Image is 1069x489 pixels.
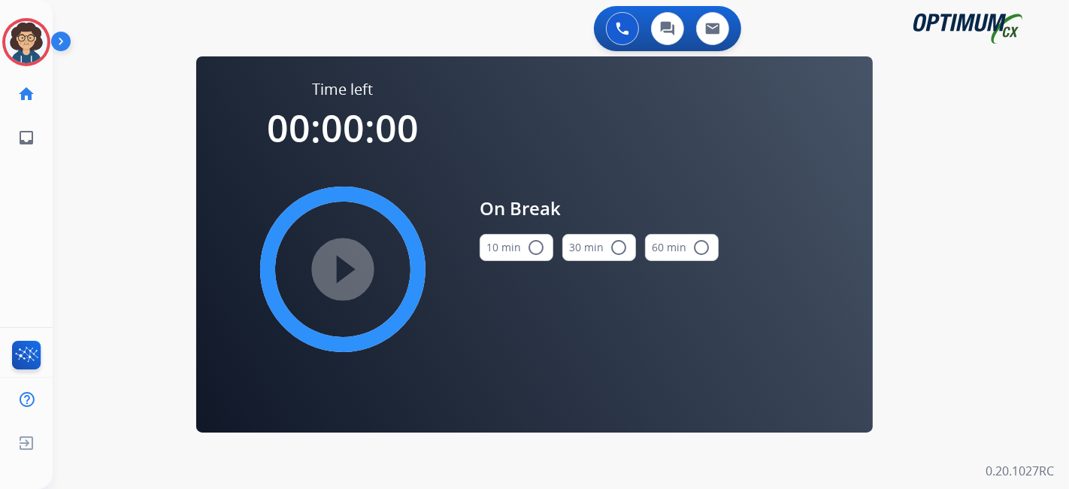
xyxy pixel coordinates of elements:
button: 30 min [562,234,636,261]
span: Time left [313,79,374,100]
mat-icon: radio_button_unchecked [610,238,628,257]
mat-icon: inbox [17,129,35,147]
span: 00:00:00 [267,102,419,153]
img: avatar [5,21,47,63]
mat-icon: radio_button_unchecked [527,238,545,257]
mat-icon: radio_button_unchecked [692,238,710,257]
button: 60 min [645,234,719,261]
p: 0.20.1027RC [986,462,1054,480]
mat-icon: home [17,85,35,103]
button: 10 min [480,234,553,261]
span: On Break [480,195,719,222]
